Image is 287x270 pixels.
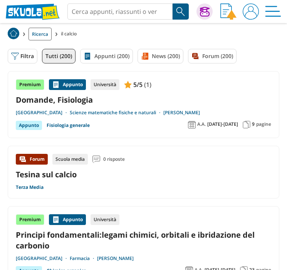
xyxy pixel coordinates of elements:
[103,154,125,165] span: 0 risposte
[19,155,27,163] img: Forum contenuto
[70,110,163,116] a: Scienze matematiche fisiche e naturali
[141,52,149,60] img: News filtro contenuto
[124,81,132,88] img: Appunti contenuto
[243,3,259,20] img: User avatar
[220,3,237,20] img: Invia appunto
[92,155,100,163] img: Commenti lettura
[16,184,44,190] a: Terza Media
[16,154,48,165] div: Forum
[47,121,90,130] a: Fisiologia generale
[91,214,119,225] div: Università
[256,121,271,127] span: pagine
[52,216,60,223] img: Appunti contenuto
[16,214,44,225] div: Premium
[11,52,19,60] img: Filtra filtri mobile
[175,6,186,17] img: Cerca appunti, riassunti o versioni
[16,95,271,105] a: Domande, Fisiologia
[16,230,271,250] a: Principi fondamentali:legami chimici, orbitali e ibridazione del carbonio
[243,121,250,128] img: Pagine
[16,169,77,180] a: Tesina sul calcio
[97,255,134,262] a: [PERSON_NAME]
[29,28,52,40] a: Ricerca
[188,49,237,63] a: Forum (200)
[173,3,189,20] button: Search Button
[49,79,86,90] div: Appunto
[191,52,199,60] img: Forum filtro contenuto
[80,49,133,63] a: Appunti (200)
[8,28,19,39] img: Home
[207,121,238,127] span: [DATE]-[DATE]
[200,7,210,17] img: Chiedi Tutor AI
[8,49,37,63] button: Filtra
[91,79,119,90] div: Università
[144,80,151,90] span: (1)
[16,255,70,262] a: [GEOGRAPHIC_DATA]
[163,110,200,116] a: [PERSON_NAME]
[252,121,255,127] span: 9
[42,49,76,63] a: Tutti (200)
[8,28,19,40] a: Home
[52,81,60,88] img: Appunti contenuto
[84,52,91,60] img: Appunti filtro contenuto
[70,255,97,262] a: Farmacia
[133,80,143,90] span: 5/5
[16,79,44,90] div: Premium
[67,3,173,20] input: Cerca appunti, riassunti o versioni
[16,121,42,130] div: Appunto
[265,3,281,20] img: Menù
[61,28,80,40] span: il calcio
[197,121,206,127] span: A.A.
[188,121,196,128] img: Anno accademico
[138,49,183,63] a: News (200)
[52,154,88,165] div: Scuola media
[49,214,86,225] div: Appunto
[16,110,70,116] a: [GEOGRAPHIC_DATA]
